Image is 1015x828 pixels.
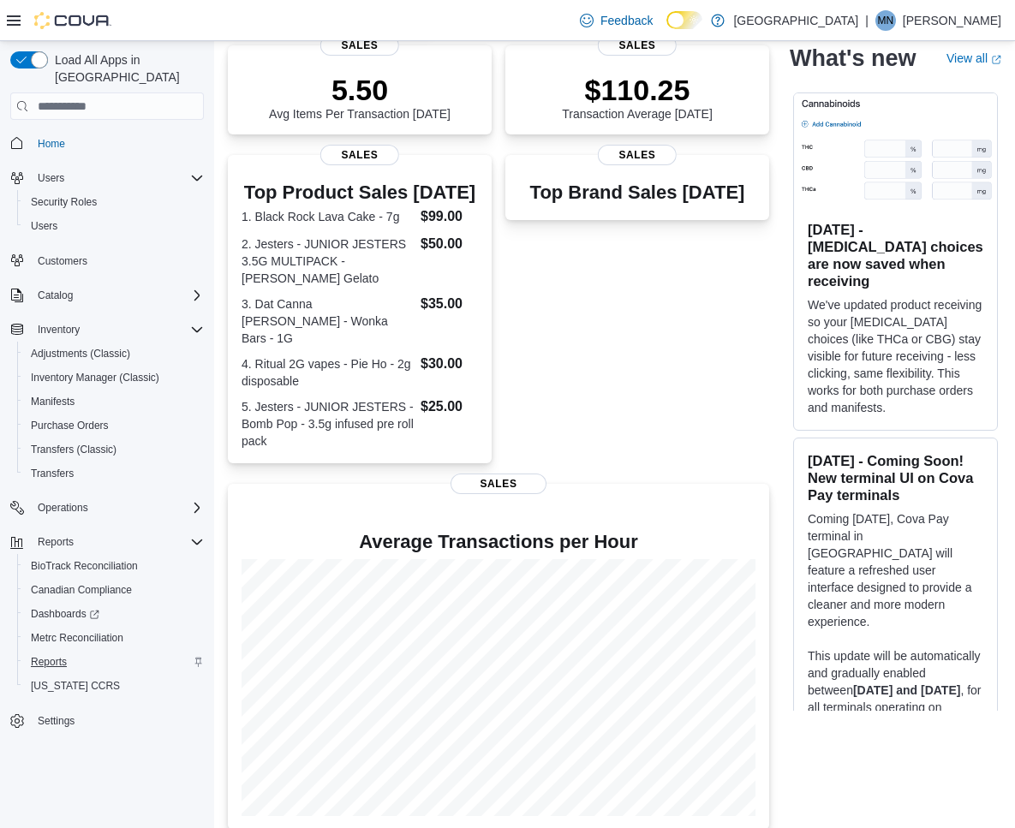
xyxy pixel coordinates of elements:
span: Sales [451,474,546,494]
button: Operations [31,497,95,518]
span: Settings [31,710,204,731]
span: Dashboards [24,604,204,624]
button: Reports [17,650,211,674]
button: Purchase Orders [17,414,211,438]
img: Cova [34,12,111,29]
a: View allExternal link [946,51,1001,65]
a: Canadian Compliance [24,580,139,600]
span: Reports [31,655,67,669]
p: 5.50 [269,73,451,107]
button: Reports [31,532,81,552]
span: Reports [31,532,204,552]
span: Home [38,137,65,151]
span: Transfers (Classic) [24,439,204,460]
span: Adjustments (Classic) [24,343,204,364]
p: Coming [DATE], Cova Pay terminal in [GEOGRAPHIC_DATA] will feature a refreshed user interface des... [808,509,983,629]
span: Purchase Orders [24,415,204,436]
button: Home [3,130,211,155]
button: Adjustments (Classic) [17,342,211,366]
nav: Complex example [10,123,204,777]
button: Settings [3,708,211,733]
h3: [DATE] - [MEDICAL_DATA] choices are now saved when receiving [808,220,983,289]
button: Catalog [3,283,211,307]
button: Security Roles [17,190,211,214]
p: | [865,10,869,31]
a: Dashboards [17,602,211,626]
h2: What's new [790,45,916,72]
span: Canadian Compliance [24,580,204,600]
span: Canadian Compliance [31,583,132,597]
span: Manifests [24,391,204,412]
button: Reports [3,530,211,554]
span: Washington CCRS [24,676,204,696]
dt: 3. Dat Canna [PERSON_NAME] - Wonka Bars - 1G [242,295,414,347]
span: Inventory Manager (Classic) [24,367,204,388]
p: This update will be automatically and gradually enabled between , for all terminals operating on ... [808,646,983,801]
button: Customers [3,248,211,273]
dd: $50.00 [421,234,478,254]
button: Transfers [17,462,211,485]
span: Manifests [31,395,75,408]
span: Inventory [38,323,80,337]
a: BioTrack Reconciliation [24,556,145,576]
a: Dashboards [24,604,106,624]
strong: [DATE] and [DATE] [853,682,960,696]
button: Users [17,214,211,238]
span: Inventory Manager (Classic) [31,371,159,384]
a: [US_STATE] CCRS [24,676,127,696]
button: Metrc Reconciliation [17,626,211,650]
h3: Top Brand Sales [DATE] [530,182,745,203]
a: Settings [31,711,81,731]
span: Operations [38,501,88,515]
span: Transfers [24,463,204,484]
span: Security Roles [31,195,97,209]
a: Metrc Reconciliation [24,628,130,648]
a: Inventory Manager (Classic) [24,367,166,388]
span: Operations [31,497,204,518]
div: Transaction Average [DATE] [562,73,713,121]
span: Customers [31,250,204,271]
button: BioTrack Reconciliation [17,554,211,578]
span: Home [31,132,204,153]
a: Security Roles [24,192,104,212]
span: BioTrack Reconciliation [24,556,204,576]
button: Users [3,166,211,190]
span: Reports [38,535,74,549]
svg: External link [991,54,1001,64]
span: MN [878,10,894,31]
span: [US_STATE] CCRS [31,679,120,693]
button: Catalog [31,285,80,306]
p: We've updated product receiving so your [MEDICAL_DATA] choices (like THCa or CBG) stay visible fo... [808,295,983,415]
span: Users [31,168,204,188]
button: Inventory [31,319,87,340]
a: Feedback [573,3,660,38]
a: Adjustments (Classic) [24,343,137,364]
button: Transfers (Classic) [17,438,211,462]
span: Metrc Reconciliation [24,628,204,648]
button: Inventory Manager (Classic) [17,366,211,390]
span: Users [24,216,204,236]
button: Users [31,168,71,188]
span: Catalog [38,289,73,302]
button: Inventory [3,318,211,342]
h3: Top Product Sales [DATE] [242,182,478,203]
dd: $35.00 [421,294,478,314]
dd: $25.00 [421,396,478,417]
p: [PERSON_NAME] [903,10,1001,31]
p: $110.25 [562,73,713,107]
dt: 1. Black Rock Lava Cake - 7g [242,208,414,225]
span: Dashboards [31,607,99,621]
span: Security Roles [24,192,204,212]
span: Sales [320,35,399,56]
span: Dark Mode [666,29,667,30]
span: Load All Apps in [GEOGRAPHIC_DATA] [48,51,204,86]
span: Metrc Reconciliation [31,631,123,645]
a: Purchase Orders [24,415,116,436]
span: Transfers (Classic) [31,443,116,456]
span: Adjustments (Classic) [31,347,130,360]
a: Customers [31,251,94,271]
div: Avg Items Per Transaction [DATE] [269,73,451,121]
dt: 5. Jesters - JUNIOR JESTERS - Bomb Pop - 3.5g infused pre roll pack [242,398,414,450]
span: Sales [320,145,399,165]
dt: 2. Jesters - JUNIOR JESTERS 3.5G MULTIPACK - [PERSON_NAME] Gelato [242,235,414,287]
